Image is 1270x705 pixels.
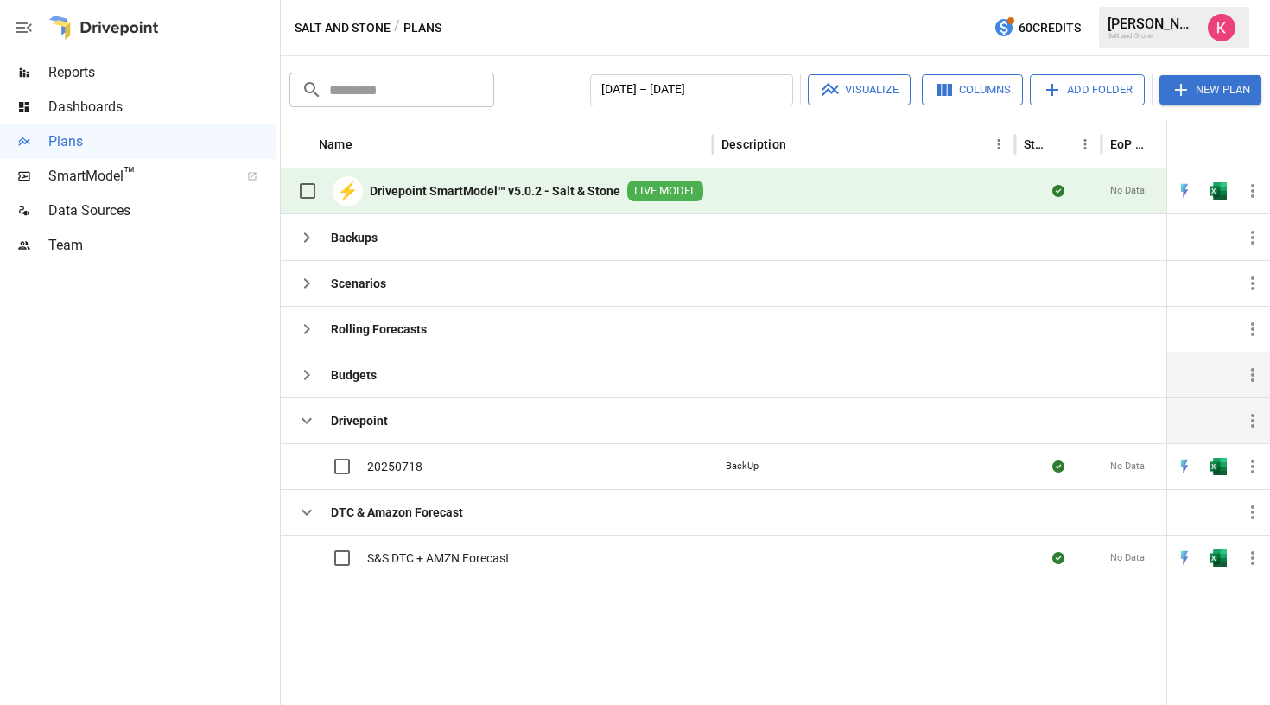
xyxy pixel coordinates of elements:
span: Team [48,235,276,256]
button: Visualize [808,74,911,105]
span: Reports [48,62,276,83]
button: Salt and Stone [295,17,391,39]
div: Open in Quick Edit [1176,182,1193,200]
span: Plans [48,131,276,152]
button: Add Folder [1030,74,1145,105]
button: Sort [354,132,378,156]
div: Open in Quick Edit [1176,549,1193,567]
span: S&S DTC + AMZN Forecast [367,549,510,567]
div: Sync complete [1052,458,1064,475]
div: BackUp [726,460,759,473]
b: Drivepoint [331,412,388,429]
div: Description [721,137,786,151]
button: 60Credits [987,12,1088,44]
img: excel-icon.76473adf.svg [1210,458,1227,475]
img: Kelsey Burton [1208,14,1235,41]
b: Drivepoint SmartModel™ v5.0.2 - Salt & Stone [370,182,620,200]
div: Open in Excel [1210,549,1227,567]
button: Columns [922,74,1023,105]
div: Sync complete [1052,549,1064,567]
div: Open in Excel [1210,458,1227,475]
button: Description column menu [987,132,1011,156]
button: [DATE] – [DATE] [590,74,793,105]
img: quick-edit-flash.b8aec18c.svg [1176,182,1193,200]
span: LIVE MODEL [627,183,703,200]
div: EoP Cash [1110,137,1151,151]
span: 60 Credits [1019,17,1081,39]
img: excel-icon.76473adf.svg [1210,182,1227,200]
span: ™ [124,163,136,185]
b: Backups [331,229,378,246]
div: [PERSON_NAME] [1108,16,1197,32]
button: Sort [1049,132,1073,156]
button: Kelsey Burton [1197,3,1246,52]
b: DTC & Amazon Forecast [331,504,463,521]
button: Sort [788,132,812,156]
div: Sync complete [1052,182,1064,200]
img: quick-edit-flash.b8aec18c.svg [1176,549,1193,567]
b: Budgets [331,366,377,384]
span: No Data [1110,551,1145,565]
div: Open in Quick Edit [1176,458,1193,475]
div: Salt and Stone [1108,32,1197,40]
button: Sort [1153,132,1177,156]
b: Rolling Forecasts [331,321,427,338]
span: No Data [1110,184,1145,198]
button: Status column menu [1073,132,1097,156]
span: Data Sources [48,200,276,221]
button: New Plan [1159,75,1261,105]
b: Scenarios [331,275,386,292]
div: Status [1024,137,1047,151]
img: excel-icon.76473adf.svg [1210,549,1227,567]
span: Dashboards [48,97,276,117]
div: / [394,17,400,39]
div: Open in Excel [1210,182,1227,200]
button: Sort [1246,132,1270,156]
div: Name [319,137,352,151]
div: ⚡ [333,176,363,206]
img: quick-edit-flash.b8aec18c.svg [1176,458,1193,475]
span: No Data [1110,460,1145,473]
span: SmartModel [48,166,228,187]
span: 20250718 [367,458,422,475]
